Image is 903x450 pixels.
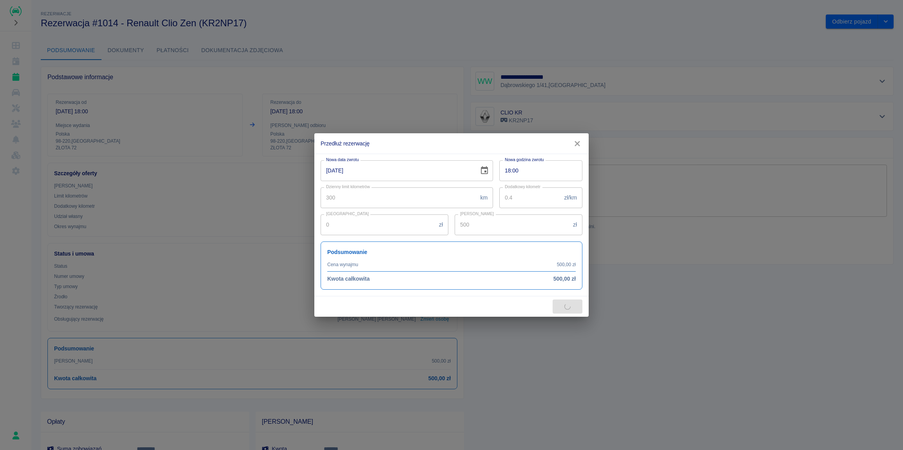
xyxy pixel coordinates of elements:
h6: Podsumowanie [327,248,576,256]
p: 500,00 zł [557,261,576,268]
p: zł [573,221,577,229]
h6: Kwota całkowita [327,275,370,283]
label: [GEOGRAPHIC_DATA] [326,211,369,217]
p: Cena wynajmu [327,261,358,268]
p: zł [439,221,443,229]
button: Choose date, selected date is 23 sie 2025 [477,163,492,178]
h6: 500,00 zł [553,275,576,283]
input: Kwota wynajmu od początkowej daty, nie samego aneksu. [455,214,570,235]
input: hh:mm [499,160,577,181]
input: Kwota rabatu ustalona na początku [321,214,436,235]
p: km [480,194,488,202]
label: Nowa data zwrotu [326,157,359,163]
label: [PERSON_NAME] [460,211,494,217]
input: DD-MM-YYYY [321,160,473,181]
p: zł/km [564,194,577,202]
h2: Przedłuż rezerwację [314,133,589,154]
label: Nowa godzina zwrotu [505,157,544,163]
label: Dodatkowy kilometr [505,184,540,190]
label: Dzienny limit kilometrów [326,184,370,190]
